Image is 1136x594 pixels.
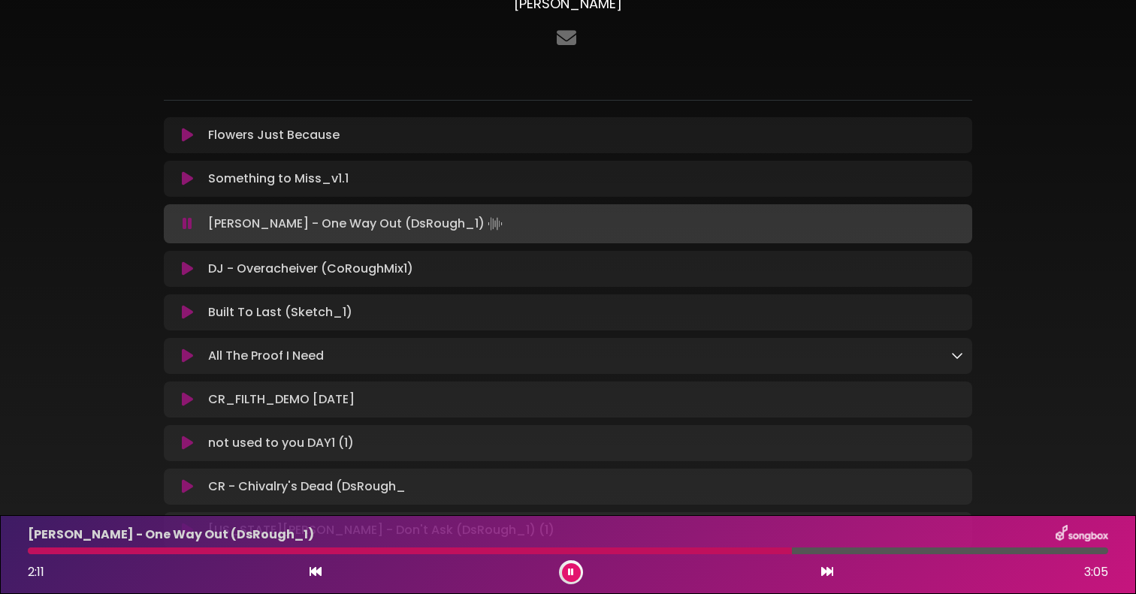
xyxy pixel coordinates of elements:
[208,434,354,452] p: not used to you DAY1 (1)
[485,213,506,234] img: waveform4.gif
[208,213,506,234] p: [PERSON_NAME] - One Way Out (DsRough_1)
[208,170,349,188] p: Something to Miss_v1.1
[208,478,406,496] p: CR - Chivalry's Dead (DsRough_
[1084,563,1108,581] span: 3:05
[208,260,413,278] p: DJ - Overacheiver (CoRoughMix1)
[208,303,352,321] p: Built To Last (Sketch_1)
[28,563,44,580] span: 2:11
[28,526,314,544] p: [PERSON_NAME] - One Way Out (DsRough_1)
[208,390,355,409] p: CR_FILTH_DEMO [DATE]
[208,126,340,144] p: Flowers Just Because
[1056,525,1108,544] img: songbox-logo-white.png
[208,347,324,365] p: All The Proof I Need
